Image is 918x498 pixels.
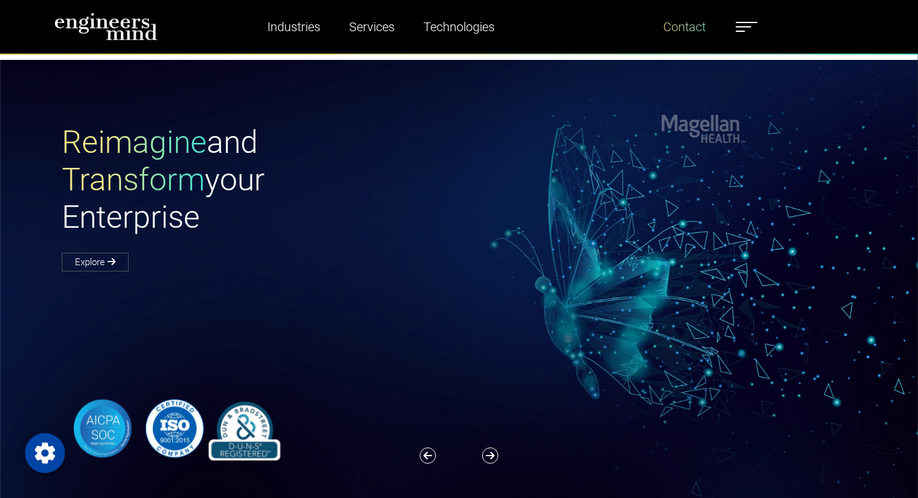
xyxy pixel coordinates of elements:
img: logo [54,12,157,41]
span: Transform [62,162,205,198]
a: Contact [658,12,711,41]
span: Reimagine [62,124,207,160]
a: Industries [262,12,325,41]
img: banner-logo [62,396,286,461]
a: Explore [62,253,129,271]
a: Technologies [418,12,500,41]
h1: and your Enterprise [62,124,459,236]
a: Services [344,12,400,41]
